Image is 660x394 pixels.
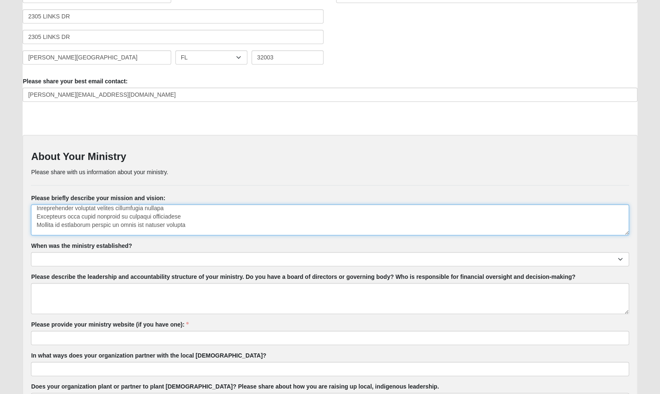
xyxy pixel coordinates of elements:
input: Address Line 2 [23,30,324,44]
label: When was the ministry established? [31,242,132,250]
p: Please share with us information about your ministry. [31,168,629,177]
input: Address Line 1 [23,9,324,23]
label: Does your organization plant or partner to plant [DEMOGRAPHIC_DATA]? Please share about how you a... [31,382,439,391]
h3: About Your Ministry [31,151,629,163]
label: Please share your best email contact: [23,77,128,85]
label: Please provide your ministry website (if you have one): [31,320,188,329]
label: In what ways does your organization partner with the local [DEMOGRAPHIC_DATA]? [31,351,266,360]
input: City [23,50,171,64]
label: Please describe the leadership and accountability structure of your ministry. Do you have a board... [31,273,575,281]
label: Please briefly describe your mission and vision: [31,194,165,202]
input: Zip [252,50,324,64]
